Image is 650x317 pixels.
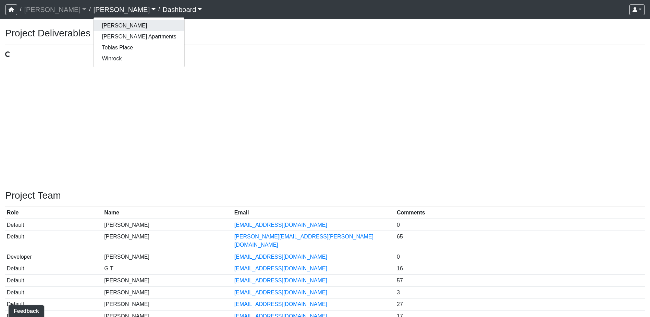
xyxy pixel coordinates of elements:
td: 57 [395,275,645,287]
td: [PERSON_NAME] [103,286,233,298]
a: Tobias Place [94,42,184,53]
div: [PERSON_NAME] [93,17,185,67]
a: [EMAIL_ADDRESS][DOMAIN_NAME] [234,222,327,228]
td: 0 [395,251,645,263]
td: 27 [395,298,645,310]
a: [PERSON_NAME][EMAIL_ADDRESS][PERSON_NAME][DOMAIN_NAME] [234,234,373,248]
span: / [86,3,93,16]
td: [PERSON_NAME] [103,275,233,287]
td: [PERSON_NAME] [103,231,233,251]
td: Default [5,275,103,287]
td: [PERSON_NAME] [103,298,233,310]
a: [EMAIL_ADDRESS][DOMAIN_NAME] [234,290,327,295]
td: Default [5,231,103,251]
a: [PERSON_NAME] [93,3,156,16]
td: 3 [395,286,645,298]
h3: Project Team [5,190,645,201]
a: [PERSON_NAME] Apartments [94,31,184,42]
td: [PERSON_NAME] [103,219,233,231]
a: [EMAIL_ADDRESS][DOMAIN_NAME] [234,266,327,271]
td: Default [5,219,103,231]
td: G T [103,263,233,275]
th: Comments [395,207,645,219]
th: Role [5,207,103,219]
td: 65 [395,231,645,251]
a: [EMAIL_ADDRESS][DOMAIN_NAME] [234,278,327,283]
th: Name [103,207,233,219]
a: [EMAIL_ADDRESS][DOMAIN_NAME] [234,301,327,307]
span: / [17,3,24,16]
td: Default [5,286,103,298]
th: Email [233,207,395,219]
td: Developer [5,251,103,263]
a: Winrock [94,53,184,64]
td: 16 [395,263,645,275]
h3: Project Deliverables [5,27,645,39]
td: Default [5,263,103,275]
a: Dashboard [163,3,202,16]
a: [PERSON_NAME] [94,20,184,31]
iframe: Ybug feedback widget [5,303,46,317]
td: 0 [395,219,645,231]
td: [PERSON_NAME] [103,251,233,263]
a: [PERSON_NAME] [24,3,86,16]
span: / [156,3,162,16]
a: [EMAIL_ADDRESS][DOMAIN_NAME] [234,254,327,260]
td: Default [5,298,103,310]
